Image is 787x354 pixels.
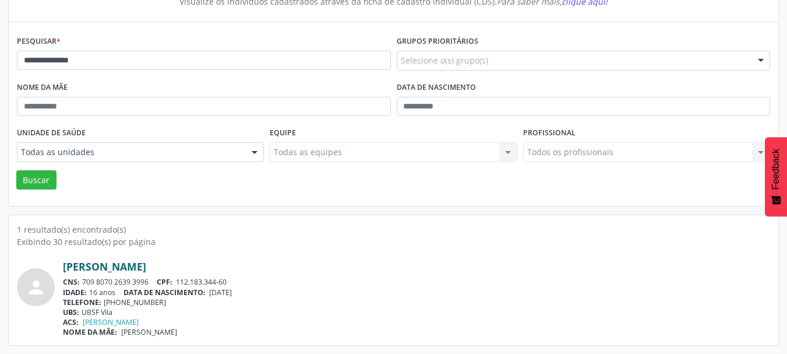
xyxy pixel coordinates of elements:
span: UBS: [63,307,79,317]
div: [PHONE_NUMBER] [63,297,770,307]
label: Equipe [270,124,296,142]
label: Grupos prioritários [397,33,478,51]
span: NOME DA MÃE: [63,327,117,337]
label: Nome da mãe [17,79,68,97]
span: CPF: [157,277,172,287]
i: person [26,277,47,298]
span: Feedback [771,149,781,190]
span: DATA DE NASCIMENTO: [123,288,206,297]
a: [PERSON_NAME] [63,260,146,273]
button: Feedback - Mostrar pesquisa [765,137,787,216]
label: Pesquisar [17,33,61,51]
a: [PERSON_NAME] [83,317,139,327]
label: Data de nascimento [397,79,476,97]
button: Buscar [16,170,57,190]
span: 112.183.344-60 [176,277,227,287]
span: ACS: [63,317,79,327]
span: Todas as unidades [21,146,240,158]
span: IDADE: [63,288,87,297]
div: 16 anos [63,288,770,297]
div: Exibindo 30 resultado(s) por página [17,236,770,248]
div: 709 8070 2639 3996 [63,277,770,287]
div: 1 resultado(s) encontrado(s) [17,223,770,236]
span: [PERSON_NAME] [121,327,177,337]
label: Profissional [523,124,576,142]
span: TELEFONE: [63,297,101,307]
span: Selecione o(s) grupo(s) [401,54,488,66]
span: CNS: [63,277,80,287]
span: [DATE] [209,288,232,297]
div: UBSF Vila [63,307,770,317]
label: Unidade de saúde [17,124,86,142]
